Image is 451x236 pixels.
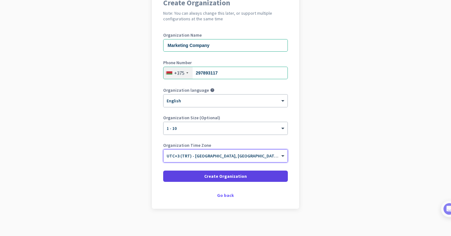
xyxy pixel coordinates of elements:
h2: Note: You can always change this later, or support multiple configurations at the same time [163,10,288,22]
div: +375 [174,70,184,76]
label: Organization language [163,88,209,92]
input: 152 45-09-11 [163,67,288,79]
i: help [210,88,215,92]
label: Organization Name [163,33,288,37]
label: Phone Number [163,60,288,65]
input: What is the name of your organization? [163,39,288,52]
label: Organization Size (Optional) [163,115,288,120]
button: Create Organization [163,171,288,182]
span: Create Organization [204,173,247,179]
label: Organization Time Zone [163,143,288,147]
div: Go back [163,193,288,198]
